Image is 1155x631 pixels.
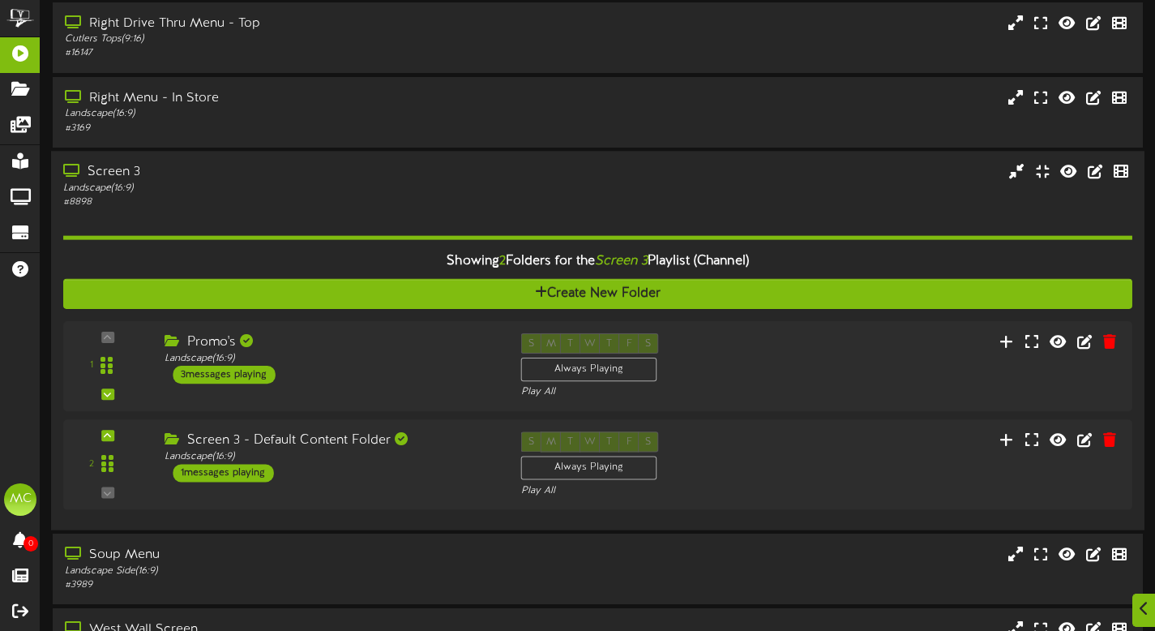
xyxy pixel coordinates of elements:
[521,385,764,399] div: Play All
[65,122,494,135] div: # 3169
[65,564,494,578] div: Landscape Side ( 16:9 )
[65,107,494,121] div: Landscape ( 16:9 )
[63,195,494,209] div: # 8898
[51,244,1144,279] div: Showing Folders for the Playlist (Channel)
[165,351,497,365] div: Landscape ( 16:9 )
[499,254,506,268] span: 2
[173,366,275,384] div: 3 messages playing
[65,89,494,108] div: Right Menu - In Store
[65,578,494,592] div: # 3989
[521,484,764,498] div: Play All
[165,431,497,450] div: Screen 3 - Default Content Folder
[65,46,494,60] div: # 16147
[63,278,1132,308] button: Create New Folder
[65,32,494,46] div: Cutlers Tops ( 9:16 )
[63,163,494,182] div: Screen 3
[595,254,648,268] i: Screen 3
[173,464,273,482] div: 1 messages playing
[4,483,36,516] div: MC
[24,536,38,552] span: 0
[521,358,657,381] div: Always Playing
[65,546,494,564] div: Soup Menu
[165,333,497,352] div: Promo's
[521,456,657,479] div: Always Playing
[65,15,494,33] div: Right Drive Thru Menu - Top
[63,182,494,195] div: Landscape ( 16:9 )
[165,450,497,464] div: Landscape ( 16:9 )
